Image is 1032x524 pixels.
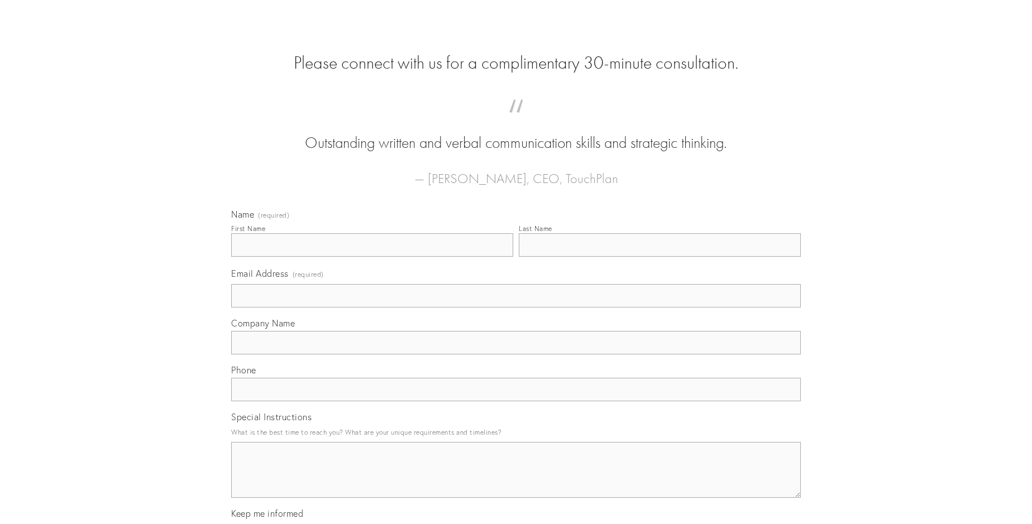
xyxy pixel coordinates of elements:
span: Name [231,209,254,220]
div: First Name [231,224,265,233]
span: (required) [293,267,324,282]
span: Email Address [231,268,289,279]
p: What is the best time to reach you? What are your unique requirements and timelines? [231,425,801,440]
span: Keep me informed [231,508,303,519]
span: Special Instructions [231,411,312,422]
span: Company Name [231,318,295,329]
div: Last Name [519,224,552,233]
figcaption: — [PERSON_NAME], CEO, TouchPlan [249,154,783,190]
span: (required) [258,212,289,219]
span: “ [249,110,783,132]
h2: Please connect with us for a complimentary 30-minute consultation. [231,52,801,74]
span: Phone [231,364,256,376]
blockquote: Outstanding written and verbal communication skills and strategic thinking. [249,110,783,154]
